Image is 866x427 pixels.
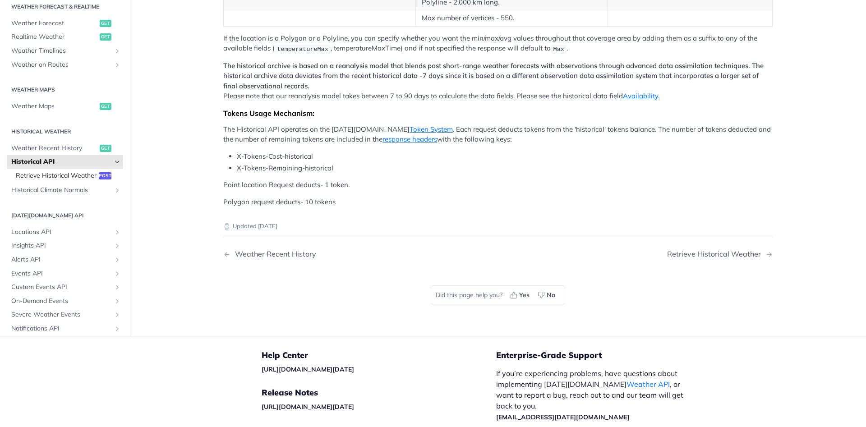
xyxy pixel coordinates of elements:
p: Point location Request deducts- 1 token. [223,180,773,190]
button: Hide subpages for Historical API [114,158,121,165]
h2: Weather Maps [7,86,123,94]
span: Severe Weather Events [11,311,111,320]
td: Max number of vertices - 550. [415,10,608,27]
a: Severe Weather EventsShow subpages for Severe Weather Events [7,308,123,322]
span: Realtime Weather [11,33,97,42]
h5: Enterprise-Grade Support [496,350,707,361]
span: Weather Maps [11,102,97,111]
a: Token System [410,125,453,133]
button: Yes [507,288,534,302]
span: Weather Recent History [11,144,97,153]
a: [URL][DOMAIN_NAME][DATE] [262,403,354,411]
span: Custom Events API [11,283,111,292]
button: Show subpages for Severe Weather Events [114,312,121,319]
a: Notifications APIShow subpages for Notifications API [7,322,123,335]
a: Weather Forecastget [7,17,123,30]
span: No [547,290,555,300]
span: Yes [519,290,530,300]
a: Historical APIHide subpages for Historical API [7,155,123,169]
a: Historical Climate NormalsShow subpages for Historical Climate Normals [7,184,123,197]
span: Weather Timelines [11,46,111,55]
a: Insights APIShow subpages for Insights API [7,239,123,253]
div: Weather Recent History [230,250,316,258]
span: Alerts API [11,255,111,264]
a: [URL][DOMAIN_NAME][DATE] [262,365,354,373]
a: Next Page: Retrieve Historical Weather [667,250,773,258]
span: Insights API [11,242,111,251]
a: Weather TimelinesShow subpages for Weather Timelines [7,44,123,58]
a: [EMAIL_ADDRESS][DATE][DOMAIN_NAME] [496,413,630,421]
button: Show subpages for Locations API [114,229,121,236]
p: Updated [DATE] [223,222,773,231]
div: Retrieve Historical Weather [667,250,765,258]
a: Weather on RoutesShow subpages for Weather on Routes [7,58,123,72]
strong: The historical archive is based on a reanalysis model that blends past short-range weather foreca... [223,61,764,90]
li: X-Tokens-Remaining-historical [237,163,773,174]
a: Previous Page: Weather Recent History [223,250,459,258]
button: Show subpages for Weather Timelines [114,47,121,55]
span: get [100,145,111,152]
a: Locations APIShow subpages for Locations API [7,225,123,239]
h2: [DATE][DOMAIN_NAME] API [7,211,123,220]
h2: Historical Weather [7,128,123,136]
p: Please note that our reanalysis model takes between 7 to 90 days to calculate the data fields. Pl... [223,61,773,101]
button: No [534,288,560,302]
div: Tokens Usage Mechanism: [223,109,773,118]
span: get [100,103,111,110]
span: Locations API [11,228,111,237]
span: temperatureMax [277,46,328,52]
span: Weather on Routes [11,60,111,69]
a: Alerts APIShow subpages for Alerts API [7,253,123,266]
span: Max [553,46,564,52]
span: post [99,172,111,179]
li: X-Tokens-Cost-historical [237,152,773,162]
h2: Weather Forecast & realtime [7,3,123,11]
p: Polygon request deducts- 10 tokens [223,197,773,207]
a: Weather Mapsget [7,100,123,113]
button: Show subpages for Weather on Routes [114,61,121,69]
span: get [100,34,111,41]
a: Events APIShow subpages for Events API [7,267,123,280]
button: Show subpages for Custom Events API [114,284,121,291]
div: Did this page help you? [431,285,565,304]
span: On-Demand Events [11,297,111,306]
a: Availability [623,92,658,100]
a: Weather Recent Historyget [7,142,123,155]
span: Retrieve Historical Weather [16,171,97,180]
a: Weather API [626,380,670,389]
p: If the location is a Polygon or a Polyline, you can specify whether you want the min/max/avg valu... [223,33,773,54]
a: Custom Events APIShow subpages for Custom Events API [7,280,123,294]
span: Notifications API [11,324,111,333]
a: response headers [382,135,437,143]
p: If you’re experiencing problems, have questions about implementing [DATE][DOMAIN_NAME] , or want ... [496,368,693,422]
a: Retrieve Historical Weatherpost [11,169,123,183]
h5: Release Notes [262,387,496,398]
span: Weather Forecast [11,19,97,28]
span: Historical Climate Normals [11,186,111,195]
a: On-Demand EventsShow subpages for On-Demand Events [7,294,123,308]
span: Events API [11,269,111,278]
p: The Historical API operates on the [DATE][DOMAIN_NAME] . Each request deducts tokens from the 'hi... [223,124,773,145]
button: Show subpages for Events API [114,270,121,277]
h5: Help Center [262,350,496,361]
button: Show subpages for Alerts API [114,256,121,263]
nav: Pagination Controls [223,241,773,267]
span: get [100,20,111,27]
button: Show subpages for Insights API [114,243,121,250]
a: Realtime Weatherget [7,31,123,44]
button: Show subpages for On-Demand Events [114,298,121,305]
button: Show subpages for Historical Climate Normals [114,187,121,194]
span: Historical API [11,157,111,166]
button: Show subpages for Notifications API [114,325,121,332]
